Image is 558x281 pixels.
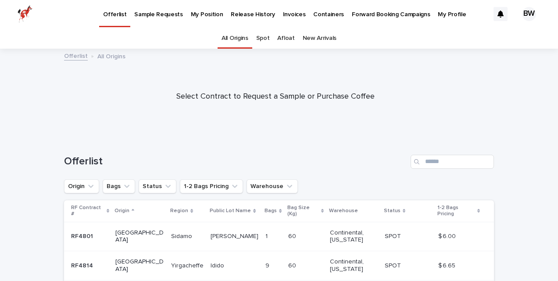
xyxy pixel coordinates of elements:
p: 60 [288,231,298,240]
img: zttTXibQQrCfv9chImQE [18,5,32,23]
button: Warehouse [247,179,298,193]
p: SPOT [385,231,403,240]
p: RF4814 [71,260,95,270]
p: Region [170,206,188,216]
p: Yirgacheffe [171,260,205,270]
p: Bag Size (Kg) [287,203,319,219]
p: RF Contract # [71,203,104,219]
a: All Origins [222,28,248,49]
p: Status [384,206,401,216]
a: Afloat [277,28,294,49]
p: Origin [114,206,129,216]
p: 1-2 Bags Pricing [437,203,475,219]
button: Origin [64,179,99,193]
p: 60 [288,260,298,270]
p: RF4801 [71,231,95,240]
h1: Offerlist [64,155,407,168]
p: 9 [265,260,271,270]
p: Sidamo [171,231,194,240]
button: Bags [103,179,135,193]
p: Select Contract to Request a Sample or Purchase Coffee [100,92,451,102]
p: SPOT [385,260,403,270]
button: Status [139,179,176,193]
p: $ 6.65 [438,260,457,270]
p: Idido [211,260,226,270]
tr: RF4814RF4814 [GEOGRAPHIC_DATA]YirgacheffeYirgacheffe IdidoIdido 99 6060 Continental, [US_STATE] S... [64,251,494,281]
p: 1 [265,231,269,240]
a: New Arrivals [303,28,336,49]
div: BW [522,7,536,21]
p: $ 6.00 [438,231,458,240]
button: 1-2 Bags Pricing [180,179,243,193]
tr: RF4801RF4801 [GEOGRAPHIC_DATA]SidamoSidamo [PERSON_NAME][PERSON_NAME] 11 6060 Continental, [US_ST... [64,222,494,251]
p: [PERSON_NAME] [211,231,260,240]
p: Bags [265,206,277,216]
p: Warehouse [329,206,358,216]
input: Search [411,155,494,169]
p: [GEOGRAPHIC_DATA] [115,229,164,244]
p: [GEOGRAPHIC_DATA] [115,258,164,273]
p: Public Lot Name [210,206,251,216]
a: Offerlist [64,50,88,60]
p: All Origins [97,51,125,60]
a: Spot [256,28,270,49]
